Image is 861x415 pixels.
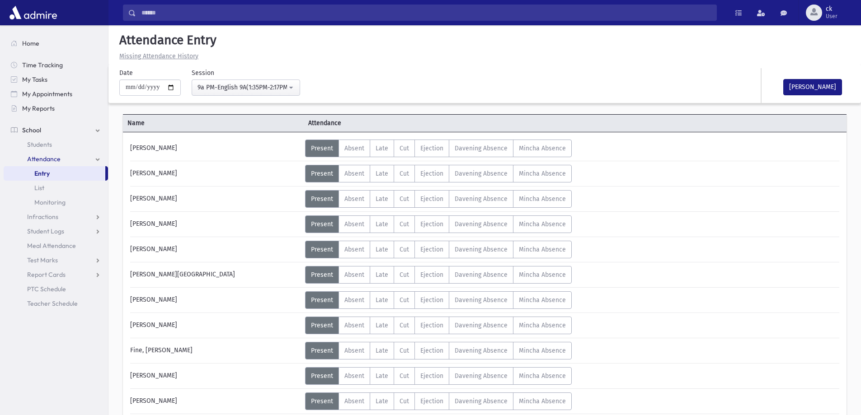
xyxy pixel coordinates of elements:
u: Missing Attendance History [119,52,198,60]
span: Davening Absence [455,145,508,152]
span: Absent [344,372,364,380]
div: AttTypes [305,392,572,410]
span: Mincha Absence [519,145,566,152]
div: [PERSON_NAME] [126,190,305,208]
span: Davening Absence [455,322,508,329]
span: Attendance [27,155,61,163]
a: Missing Attendance History [116,52,198,60]
div: AttTypes [305,165,572,182]
a: Student Logs [4,224,108,238]
span: Absent [344,347,364,354]
span: Ejection [420,145,443,152]
div: AttTypes [305,266,572,284]
div: [PERSON_NAME] [126,291,305,309]
span: Cut [400,296,409,304]
span: Absent [344,145,364,152]
span: Late [376,347,388,354]
a: Monitoring [4,195,108,210]
span: Mincha Absence [519,372,566,380]
span: My Tasks [22,75,47,84]
span: Students [27,140,52,149]
span: Mincha Absence [519,296,566,304]
div: AttTypes [305,291,572,309]
span: Teacher Schedule [27,299,78,308]
span: Cut [400,195,409,203]
span: ck [826,5,837,13]
span: Davening Absence [455,372,508,380]
span: Absent [344,322,364,329]
h5: Attendance Entry [116,33,854,48]
span: Present [311,246,333,253]
span: List [34,184,44,192]
div: AttTypes [305,190,572,208]
label: Date [119,68,133,78]
img: AdmirePro [7,4,59,22]
div: AttTypes [305,215,572,233]
span: Late [376,372,388,380]
span: Cut [400,145,409,152]
a: Report Cards [4,267,108,282]
div: [PERSON_NAME] [126,367,305,385]
span: Report Cards [27,270,66,279]
div: AttTypes [305,367,572,385]
span: Cut [400,347,409,354]
input: Search [136,5,716,21]
div: [PERSON_NAME] [126,241,305,258]
span: Ejection [420,347,443,354]
span: Davening Absence [455,271,508,279]
span: Attendance [304,118,485,128]
span: Time Tracking [22,61,63,69]
span: Late [376,195,388,203]
span: My Appointments [22,90,72,98]
div: AttTypes [305,140,572,157]
a: Students [4,137,108,152]
span: Absent [344,246,364,253]
div: AttTypes [305,241,572,258]
span: Davening Absence [455,246,508,253]
div: [PERSON_NAME] [126,140,305,157]
span: Present [311,347,333,354]
span: Late [376,271,388,279]
span: Present [311,322,333,329]
a: Time Tracking [4,58,108,72]
span: Cut [400,246,409,253]
span: Absent [344,195,364,203]
span: Monitoring [34,198,66,206]
span: Entry [34,169,50,177]
div: 9a PM-English 9A(1:35PM-2:17PM) [198,83,287,92]
span: Davening Absence [455,195,508,203]
div: [PERSON_NAME] [126,392,305,410]
span: Late [376,220,388,228]
span: Mincha Absence [519,170,566,177]
span: Present [311,271,333,279]
span: User [826,13,837,20]
a: School [4,123,108,137]
span: Late [376,246,388,253]
button: [PERSON_NAME] [783,79,842,95]
span: Name [123,118,304,128]
span: Cut [400,220,409,228]
a: Home [4,36,108,51]
label: Session [192,68,214,78]
span: Ejection [420,246,443,253]
span: Ejection [420,170,443,177]
div: [PERSON_NAME] [126,165,305,182]
span: Late [376,145,388,152]
span: Mincha Absence [519,246,566,253]
span: Student Logs [27,227,64,235]
span: Ejection [420,271,443,279]
span: Mincha Absence [519,347,566,354]
span: Meal Attendance [27,242,76,250]
span: Late [376,322,388,329]
div: AttTypes [305,317,572,334]
a: Attendance [4,152,108,166]
span: Late [376,170,388,177]
a: My Appointments [4,87,108,101]
a: PTC Schedule [4,282,108,296]
a: Test Marks [4,253,108,267]
span: Davening Absence [455,170,508,177]
span: Davening Absence [455,347,508,354]
span: Absent [344,220,364,228]
span: Late [376,296,388,304]
a: Meal Attendance [4,238,108,253]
